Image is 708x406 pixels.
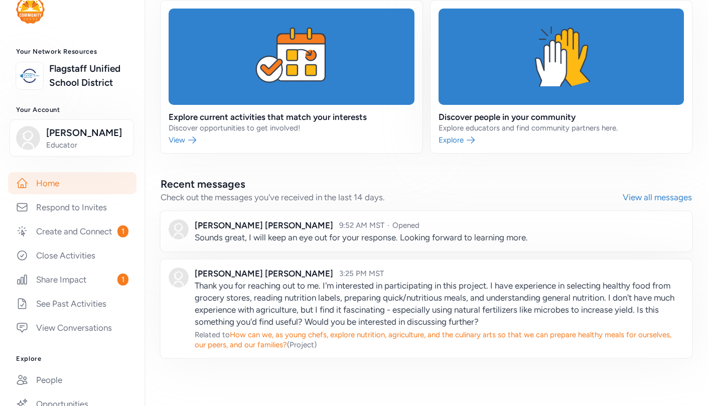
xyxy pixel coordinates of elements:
h3: Your Network Resources [16,48,128,56]
a: Home [8,172,136,194]
a: Create and Connect1 [8,220,136,242]
h3: Your Account [16,106,128,114]
a: Close Activities [8,244,136,266]
h2: Recent messages [161,177,623,191]
div: Check out the messages you've received in the last 14 days. [161,191,623,203]
a: Flagstaff Unified School District [49,62,128,90]
img: logo [19,65,41,87]
a: Share Impact1 [8,268,136,291]
span: 1 [117,274,128,286]
h3: Explore [16,355,128,363]
a: See Past Activities [8,293,136,315]
span: 1 [117,225,128,237]
span: Educator [46,140,127,150]
a: Respond to Invites [8,196,136,218]
a: People [8,369,136,391]
a: View Conversations [8,317,136,339]
button: [PERSON_NAME]Educator [10,119,134,157]
span: [PERSON_NAME] [46,126,127,140]
a: View all messages [623,191,692,203]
